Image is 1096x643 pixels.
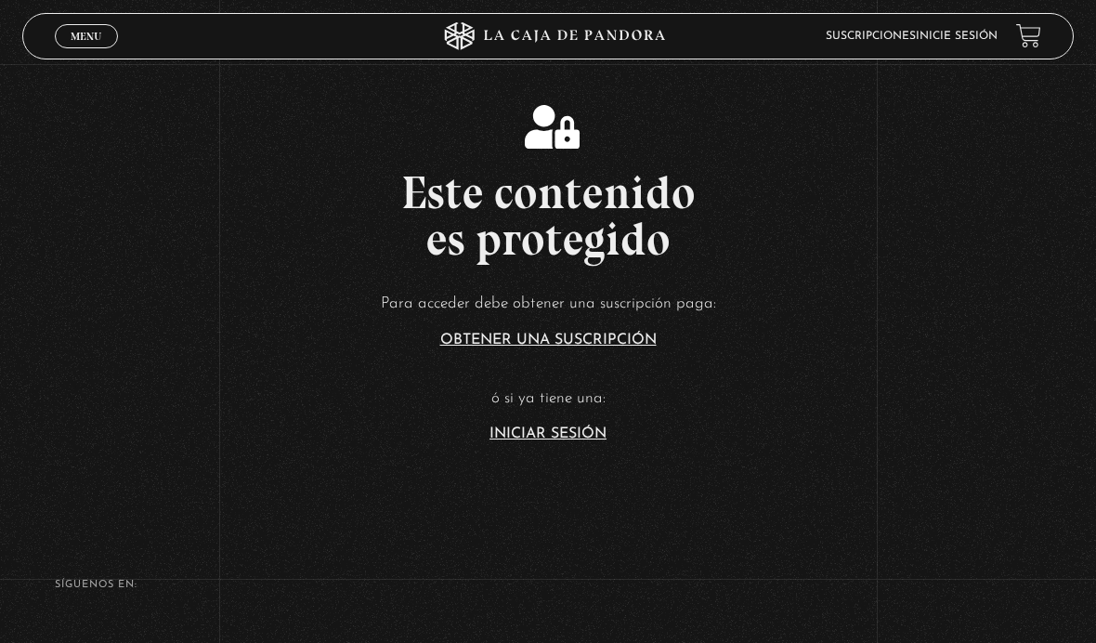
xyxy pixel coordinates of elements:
[826,31,916,42] a: Suscripciones
[65,46,109,59] span: Cerrar
[55,580,1041,590] h4: SÍguenos en:
[71,31,101,42] span: Menu
[440,333,657,348] a: Obtener una suscripción
[489,426,607,441] a: Iniciar Sesión
[916,31,998,42] a: Inicie sesión
[1016,23,1041,48] a: View your shopping cart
